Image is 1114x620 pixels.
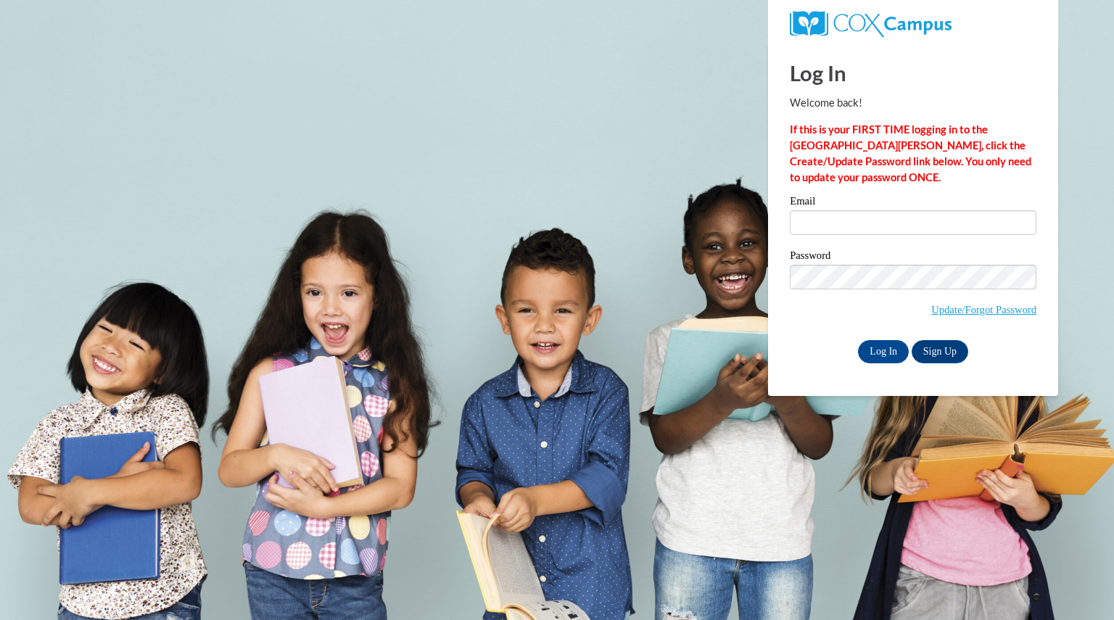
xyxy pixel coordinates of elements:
[931,304,1036,315] a: Update/Forgot Password
[790,17,952,29] a: COX Campus
[912,340,968,363] a: Sign Up
[790,58,1036,88] h1: Log In
[790,196,1036,210] label: Email
[858,340,909,363] input: Log In
[790,95,1036,111] p: Welcome back!
[790,250,1036,265] label: Password
[790,123,1031,183] strong: If this is your FIRST TIME logging in to the [GEOGRAPHIC_DATA][PERSON_NAME], click the Create/Upd...
[790,11,952,37] img: COX Campus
